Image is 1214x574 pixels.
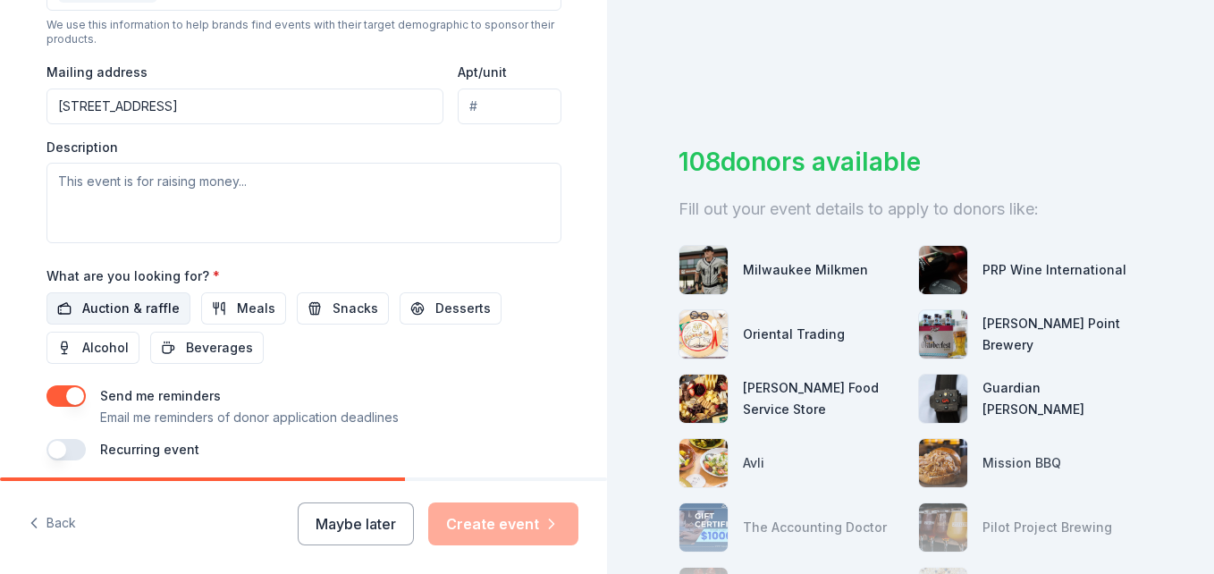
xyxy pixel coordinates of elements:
[679,375,728,423] img: photo for Gordon Food Service Store
[679,143,1142,181] div: 108 donors available
[679,195,1142,224] div: Fill out your event details to apply to donors like:
[919,246,967,294] img: photo for PRP Wine International
[46,139,118,156] label: Description
[435,298,491,319] span: Desserts
[297,292,389,325] button: Snacks
[46,292,190,325] button: Auction & raffle
[46,267,220,285] label: What are you looking for?
[150,332,264,364] button: Beverages
[743,259,868,281] div: Milwaukee Milkmen
[458,63,507,81] label: Apt/unit
[679,246,728,294] img: photo for Milwaukee Milkmen
[82,298,180,319] span: Auction & raffle
[919,375,967,423] img: photo for Guardian Angel Device
[46,89,444,124] input: Enter a US address
[82,337,129,359] span: Alcohol
[982,377,1143,420] div: Guardian [PERSON_NAME]
[100,407,399,428] p: Email me reminders of donor application deadlines
[743,324,845,345] div: Oriental Trading
[458,89,561,124] input: #
[46,332,139,364] button: Alcohol
[679,310,728,359] img: photo for Oriental Trading
[201,292,286,325] button: Meals
[919,310,967,359] img: photo for Stevens Point Brewery
[29,505,76,543] button: Back
[982,313,1143,356] div: [PERSON_NAME] Point Brewery
[298,502,414,545] button: Maybe later
[237,298,275,319] span: Meals
[100,442,199,457] label: Recurring event
[46,18,561,46] div: We use this information to help brands find events with their target demographic to sponsor their...
[333,298,378,319] span: Snacks
[46,63,148,81] label: Mailing address
[186,337,253,359] span: Beverages
[982,259,1126,281] div: PRP Wine International
[100,388,221,403] label: Send me reminders
[400,292,502,325] button: Desserts
[743,377,904,420] div: [PERSON_NAME] Food Service Store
